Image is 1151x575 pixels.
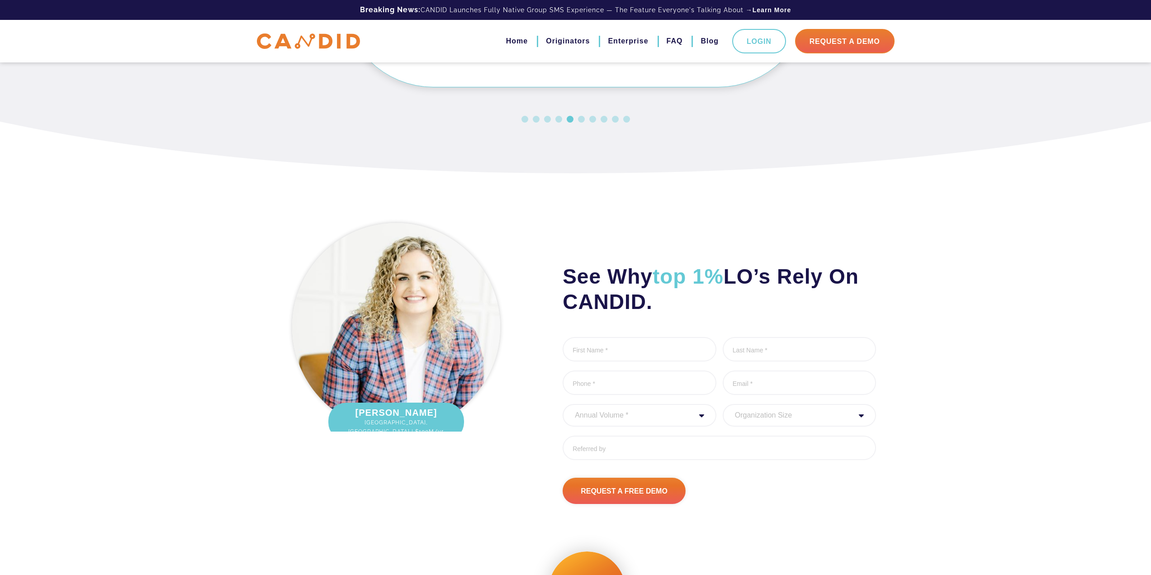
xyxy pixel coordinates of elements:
[555,116,562,123] button: 4 of 10
[653,265,724,288] span: top 1%
[601,116,607,123] button: 8 of 10
[563,478,686,504] input: Request A Free Demo
[563,436,876,460] input: Referred by
[563,371,716,395] input: Phone *
[533,116,540,123] button: 2 of 10
[623,116,630,123] button: 10 of 10
[667,33,683,49] a: FAQ
[701,33,719,49] a: Blog
[723,371,876,395] input: Email *
[563,337,716,361] input: First Name *
[753,5,791,14] a: Learn More
[589,116,596,123] button: 7 of 10
[795,29,895,53] a: Request A Demo
[732,29,786,53] a: Login
[360,5,421,14] b: Breaking News:
[544,116,551,123] button: 3 of 10
[612,116,619,123] button: 9 of 10
[337,418,455,436] span: [GEOGRAPHIC_DATA], [GEOGRAPHIC_DATA] | $100M/yr.
[608,33,648,49] a: Enterprise
[328,403,464,441] div: [PERSON_NAME]
[567,116,573,123] button: 5 of 10
[563,264,876,314] h2: See Why LO’s Rely On CANDID.
[546,33,590,49] a: Originators
[578,116,585,123] button: 6 of 10
[521,116,528,123] button: 1 of 10
[723,337,876,361] input: Last Name *
[506,33,528,49] a: Home
[257,33,360,49] img: CANDID APP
